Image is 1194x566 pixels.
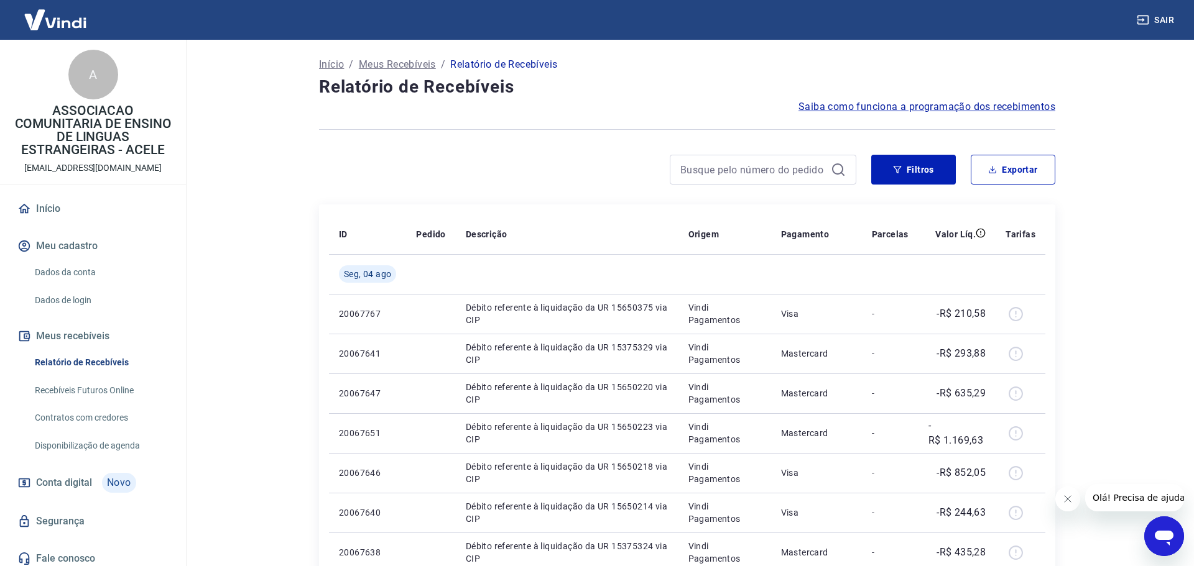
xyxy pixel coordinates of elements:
div: A [68,50,118,99]
p: Visa [781,308,852,320]
a: Recebíveis Futuros Online [30,378,171,403]
p: Débito referente à liquidação da UR 15650375 via CIP [466,301,669,326]
p: Mastercard [781,387,852,399]
p: 20067641 [339,347,396,360]
span: Olá! Precisa de ajuda? [7,9,104,19]
p: - [872,546,909,559]
a: Dados da conta [30,260,171,285]
img: Vindi [15,1,96,39]
button: Filtros [871,155,956,185]
a: Saiba como funciona a programação dos recebimentos [798,99,1055,114]
p: Vindi Pagamentos [688,341,761,366]
p: 20067638 [339,546,396,559]
a: Segurança [15,508,171,535]
a: Início [319,57,344,72]
input: Busque pelo número do pedido [680,160,826,179]
iframe: Botão para abrir a janela de mensagens [1144,516,1184,556]
button: Sair [1134,9,1179,32]
p: -R$ 852,05 [937,465,986,480]
p: -R$ 293,88 [937,346,986,361]
p: - [872,506,909,519]
p: Vindi Pagamentos [688,381,761,406]
p: [EMAIL_ADDRESS][DOMAIN_NAME] [24,162,162,175]
p: -R$ 210,58 [937,306,986,321]
button: Meus recebíveis [15,322,171,350]
p: Mastercard [781,427,852,439]
p: Débito referente à liquidação da UR 15650223 via CIP [466,421,669,445]
p: Vindi Pagamentos [688,301,761,326]
a: Dados de login [30,288,171,313]
span: Conta digital [36,474,92,491]
p: Débito referente à liquidação da UR 15375329 via CIP [466,341,669,366]
span: Seg, 04 ago [344,268,391,280]
p: -R$ 635,29 [937,386,986,401]
p: Relatório de Recebíveis [450,57,557,72]
iframe: Fechar mensagem [1055,486,1080,511]
p: / [441,57,445,72]
a: Contratos com credores [30,405,171,431]
p: -R$ 1.169,63 [928,418,986,448]
p: 20067767 [339,308,396,320]
p: Pagamento [781,228,830,240]
p: - [872,387,909,399]
p: ID [339,228,348,240]
p: Origem [688,228,719,240]
p: Visa [781,467,852,479]
p: Vindi Pagamentos [688,421,761,445]
p: -R$ 244,63 [937,505,986,520]
p: Débito referente à liquidação da UR 15650218 via CIP [466,460,669,485]
p: 20067651 [339,427,396,439]
p: - [872,467,909,479]
p: Parcelas [872,228,909,240]
p: 20067640 [339,506,396,519]
p: Vindi Pagamentos [688,500,761,525]
p: -R$ 435,28 [937,545,986,560]
p: - [872,347,909,360]
p: Descrição [466,228,507,240]
p: Débito referente à liquidação da UR 15375324 via CIP [466,540,669,565]
button: Exportar [971,155,1055,185]
p: Valor Líq. [935,228,976,240]
p: ASSOCIACAO COMUNITARIA DE ENSINO DE LINGUAS ESTRANGEIRAS - ACELE [10,104,176,157]
a: Conta digitalNovo [15,468,171,498]
p: Pedido [416,228,445,240]
a: Relatório de Recebíveis [30,350,171,375]
p: Mastercard [781,347,852,360]
p: - [872,308,909,320]
a: Início [15,195,171,222]
p: Vindi Pagamentos [688,540,761,565]
p: Mastercard [781,546,852,559]
p: Débito referente à liquidação da UR 15650214 via CIP [466,500,669,525]
p: Tarifas [1006,228,1035,240]
a: Disponibilização de agenda [30,433,171,459]
p: - [872,427,909,439]
a: Meus Recebíveis [359,57,436,72]
p: Visa [781,506,852,519]
button: Meu cadastro [15,232,171,260]
p: / [349,57,353,72]
p: 20067646 [339,467,396,479]
h4: Relatório de Recebíveis [319,75,1055,99]
iframe: Mensagem da empresa [1085,484,1184,511]
p: Débito referente à liquidação da UR 15650220 via CIP [466,381,669,406]
span: Novo [102,473,136,493]
p: 20067647 [339,387,396,399]
p: Vindi Pagamentos [688,460,761,485]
